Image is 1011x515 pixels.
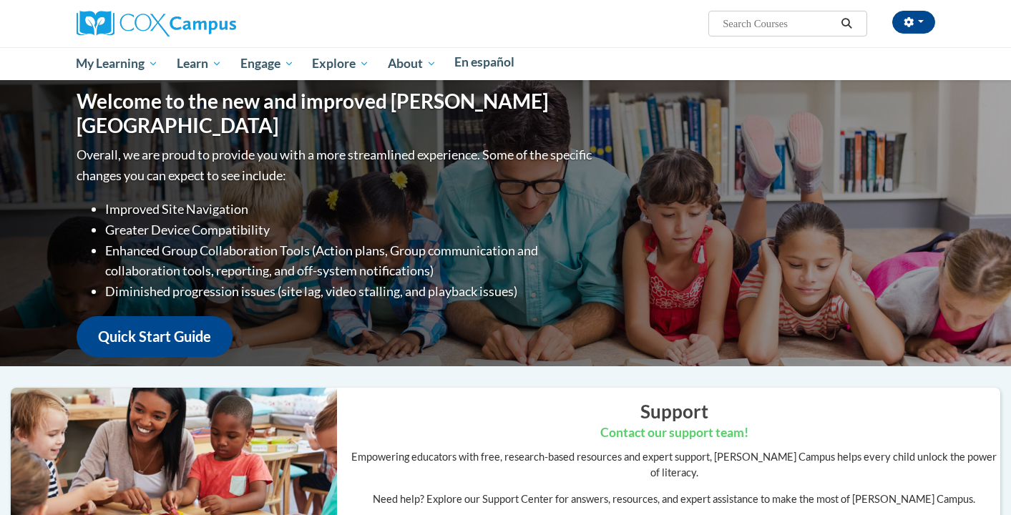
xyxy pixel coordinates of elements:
[303,47,378,80] a: Explore
[454,54,514,69] span: En español
[67,47,168,80] a: My Learning
[348,491,1000,507] p: Need help? Explore our Support Center for answers, resources, and expert assistance to make the m...
[105,281,595,302] li: Diminished progression issues (site lag, video stalling, and playback issues)
[77,11,236,36] img: Cox Campus
[312,55,369,72] span: Explore
[76,55,158,72] span: My Learning
[77,316,233,357] a: Quick Start Guide
[446,47,524,77] a: En español
[177,55,222,72] span: Learn
[105,220,595,240] li: Greater Device Compatibility
[721,15,836,32] input: Search Courses
[77,144,595,186] p: Overall, we are proud to provide you with a more streamlined experience. Some of the specific cha...
[348,398,1000,424] h2: Support
[105,240,595,282] li: Enhanced Group Collaboration Tools (Action plans, Group communication and collaboration tools, re...
[388,55,436,72] span: About
[231,47,303,80] a: Engage
[348,424,1000,442] h3: Contact our support team!
[378,47,446,80] a: About
[836,15,857,32] button: Search
[105,199,595,220] li: Improved Site Navigation
[77,16,236,29] a: Cox Campus
[892,11,935,34] button: Account Settings
[167,47,231,80] a: Learn
[55,47,957,80] div: Main menu
[77,89,595,137] h1: Welcome to the new and improved [PERSON_NAME][GEOGRAPHIC_DATA]
[840,19,853,29] i: 
[348,449,1000,481] p: Empowering educators with free, research-based resources and expert support, [PERSON_NAME] Campus...
[240,55,294,72] span: Engage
